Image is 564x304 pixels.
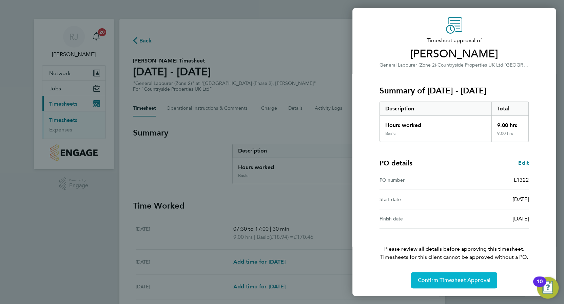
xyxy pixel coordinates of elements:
span: L1322 [514,177,529,183]
span: [PERSON_NAME] [380,47,529,61]
div: Start date [380,195,454,203]
span: Confirm Timesheet Approval [418,277,490,284]
span: Countryside Properties UK Ltd [437,62,503,68]
div: [DATE] [454,215,529,223]
div: Description [380,102,491,115]
div: Summary of 18 - 24 Aug 2025 [380,102,529,142]
button: Open Resource Center, 10 new notifications [537,277,559,299]
div: Total [491,102,529,115]
div: 9.00 hrs [491,131,529,142]
div: [DATE] [454,195,529,203]
div: PO number [380,176,454,184]
h4: PO details [380,158,412,168]
a: Edit [518,159,529,167]
span: · [503,62,505,68]
div: Finish date [380,215,454,223]
p: Please review all details before approving this timesheet. [371,229,537,261]
div: Basic [385,131,395,136]
div: 10 [537,282,543,290]
div: 9.00 hrs [491,116,529,131]
span: Timesheets for this client cannot be approved without a PO. [371,253,537,261]
button: Confirm Timesheet Approval [411,272,497,288]
span: Timesheet approval of [380,36,529,44]
span: Edit [518,160,529,166]
h3: Summary of [DATE] - [DATE] [380,85,529,96]
div: Hours worked [380,116,491,131]
span: · [436,62,437,68]
span: General Labourer (Zone 2) [380,62,436,68]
